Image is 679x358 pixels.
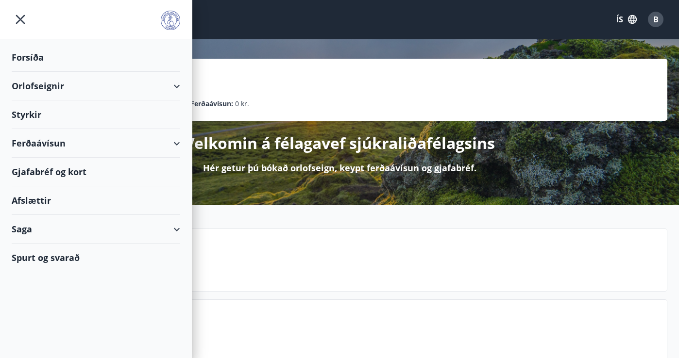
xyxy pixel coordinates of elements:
div: Afslættir [12,186,180,215]
div: Spurt og svarað [12,244,180,272]
button: ÍS [611,11,642,28]
p: Næstu helgi [83,253,659,270]
p: Hér getur þú bókað orlofseign, keypt ferðaávísun og gjafabréf. [203,162,476,174]
span: 0 kr. [235,98,249,109]
div: Saga [12,215,180,244]
button: B [644,8,667,31]
div: Ferðaávísun [12,129,180,158]
div: Gjafabréf og kort [12,158,180,186]
img: union_logo [161,11,180,30]
button: menu [12,11,29,28]
p: Spurt og svarað [83,324,659,341]
p: Ferðaávísun : [190,98,233,109]
p: Velkomin á félagavef sjúkraliðafélagsins [185,132,495,154]
div: Orlofseignir [12,72,180,100]
div: Styrkir [12,100,180,129]
div: Forsíða [12,43,180,72]
span: B [653,14,659,25]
